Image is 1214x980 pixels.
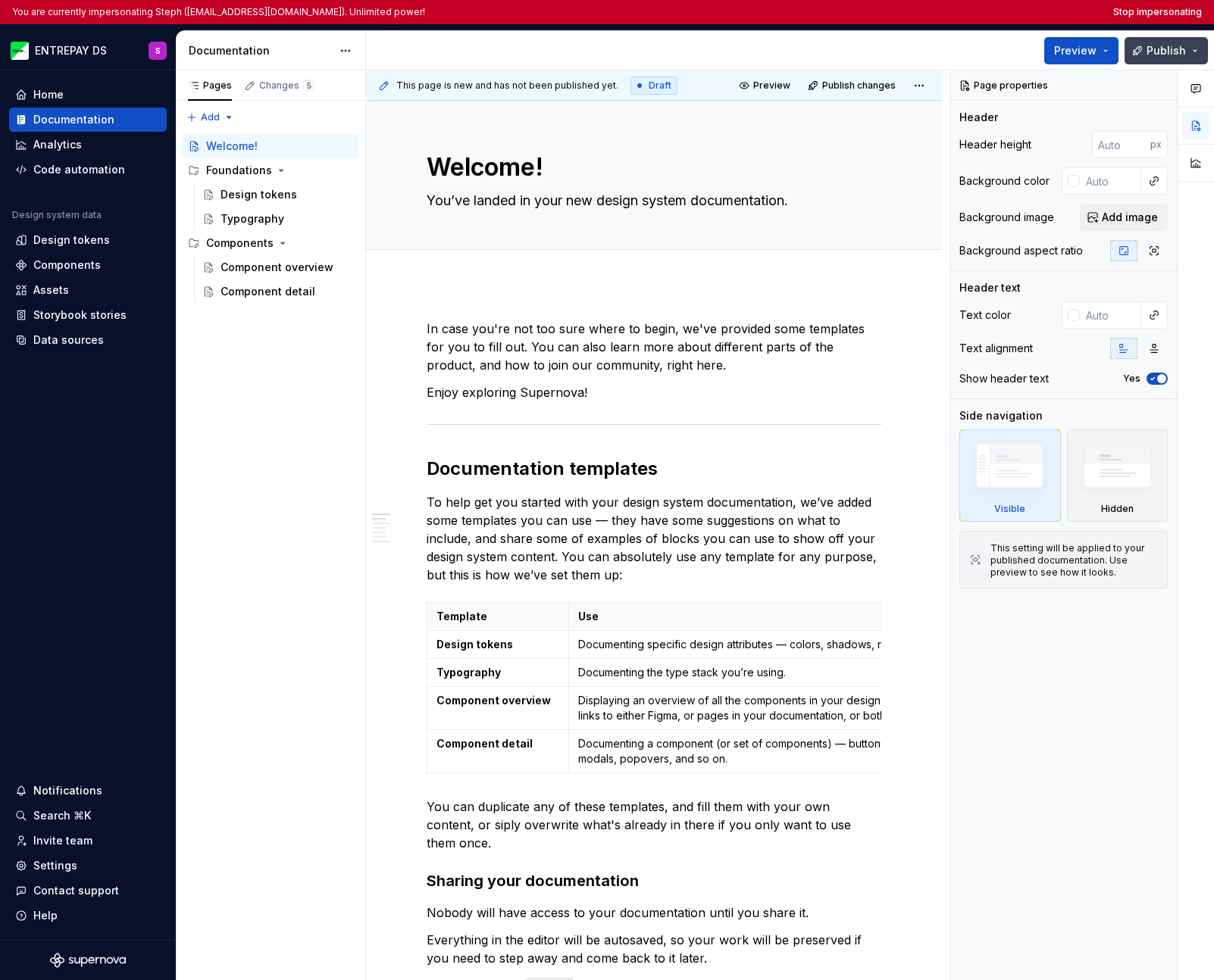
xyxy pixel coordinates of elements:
[427,797,881,852] p: You can duplicate any of these templates, and fill them with your own content, or siply overwrite...
[649,80,671,92] span: Draft
[9,904,167,928] button: Help
[196,255,359,279] a: Component overview
[33,112,114,127] div: Documentation
[427,493,881,584] p: To help get you started with your design system documentation, we’ve added some templates you can...
[1044,37,1119,64] button: Preview
[1150,139,1162,151] p: px
[424,189,878,213] textarea: You’ve landed in your new design system documentation.
[50,953,126,968] svg: Supernova Logo
[221,284,315,299] div: Component detail
[990,542,1158,579] div: This setting will be applied to your published documentation. Use preview to see how it looks.
[822,80,896,92] span: Publish changes
[9,328,167,352] a: Data sources
[9,303,167,327] a: Storybook stories
[959,341,1033,356] div: Text alignment
[959,210,1054,225] div: Background image
[302,80,314,92] span: 5
[196,207,359,231] a: Typography
[803,75,903,96] button: Publish changes
[1092,131,1150,158] input: Auto
[9,228,167,252] a: Design tokens
[427,320,881,374] p: In case you're not too sure where to begin, we've provided some templates for you to fill out. Yo...
[196,279,359,304] a: Component detail
[33,162,125,177] div: Code automation
[9,779,167,803] button: Notifications
[959,408,1043,423] div: Side navigation
[1147,43,1186,58] span: Publish
[753,80,790,92] span: Preview
[182,158,359,183] div: Foundations
[33,808,91,823] div: Search ⌘K
[578,736,962,766] p: Documenting a component (or set of components) — buttons, input fields, modals, popovers, and so on.
[1054,43,1097,58] span: Preview
[1080,301,1141,329] input: Auto
[33,137,82,152] div: Analytics
[1080,204,1168,231] button: Add image
[959,280,1021,295] div: Header text
[9,278,167,302] a: Assets
[959,371,1049,386] div: Show header text
[11,42,29,60] img: bf57eda1-e70d-405f-8799-6995c3035d87.png
[1125,37,1208,64] button: Publish
[436,737,533,750] strong: Component detail
[1067,429,1169,522] div: Hidden
[994,503,1025,515] div: Visible
[9,879,167,903] button: Contact support
[436,638,513,651] strong: Design tokens
[578,693,962,723] p: Displaying an overview of all the components in your design system, with links to either Figma, o...
[33,883,119,898] div: Contact support
[9,253,167,277] a: Components
[221,187,297,202] div: Design tokens
[221,260,333,275] div: Component overview
[9,854,167,878] a: Settings
[1080,167,1141,195] input: Auto
[959,173,1050,189] div: Background color
[182,231,359,255] div: Components
[959,307,1011,323] div: Text color
[9,804,167,828] button: Search ⌘K
[206,163,272,178] div: Foundations
[155,45,161,57] div: S
[3,34,173,67] button: ENTREPAY DSS
[578,637,962,652] p: Documenting specific design attributes — colors, shadows, radii, and so on.
[9,83,167,107] a: Home
[182,134,359,158] a: Welcome!
[578,609,962,624] p: Use
[33,908,58,923] div: Help
[33,282,69,298] div: Assets
[427,931,881,967] p: Everything in the editor will be autosaved, so your work will be preserved if you need to step aw...
[182,107,239,128] button: Add
[221,211,284,226] div: Typography
[259,80,314,92] div: Changes
[12,209,102,221] div: Design system data
[436,666,501,679] strong: Typography
[33,783,102,798] div: Notifications
[9,133,167,157] a: Analytics
[1113,6,1202,18] button: Stop impersonating
[33,307,127,323] div: Storybook stories
[436,609,559,624] p: Template
[959,137,1031,152] div: Header height
[33,858,77,873] div: Settings
[196,183,359,207] a: Design tokens
[188,80,232,92] div: Pages
[12,6,425,18] p: You are currently impersonating Steph ([EMAIL_ADDRESS][DOMAIN_NAME]). Unlimited power!
[206,236,274,251] div: Components
[1102,210,1158,225] span: Add image
[33,257,101,273] div: Components
[33,87,64,102] div: Home
[201,111,220,123] span: Add
[33,332,104,348] div: Data sources
[959,110,998,125] div: Header
[424,149,878,186] textarea: Welcome!
[1123,373,1140,385] label: Yes
[182,134,359,304] div: Page tree
[578,665,962,680] p: Documenting the type stack you’re using.
[35,43,107,58] div: ENTREPAY DS
[427,870,881,891] h3: Sharing your documentation
[33,233,110,248] div: Design tokens
[959,429,1061,522] div: Visible
[9,158,167,182] a: Code automation
[1101,503,1134,515] div: Hidden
